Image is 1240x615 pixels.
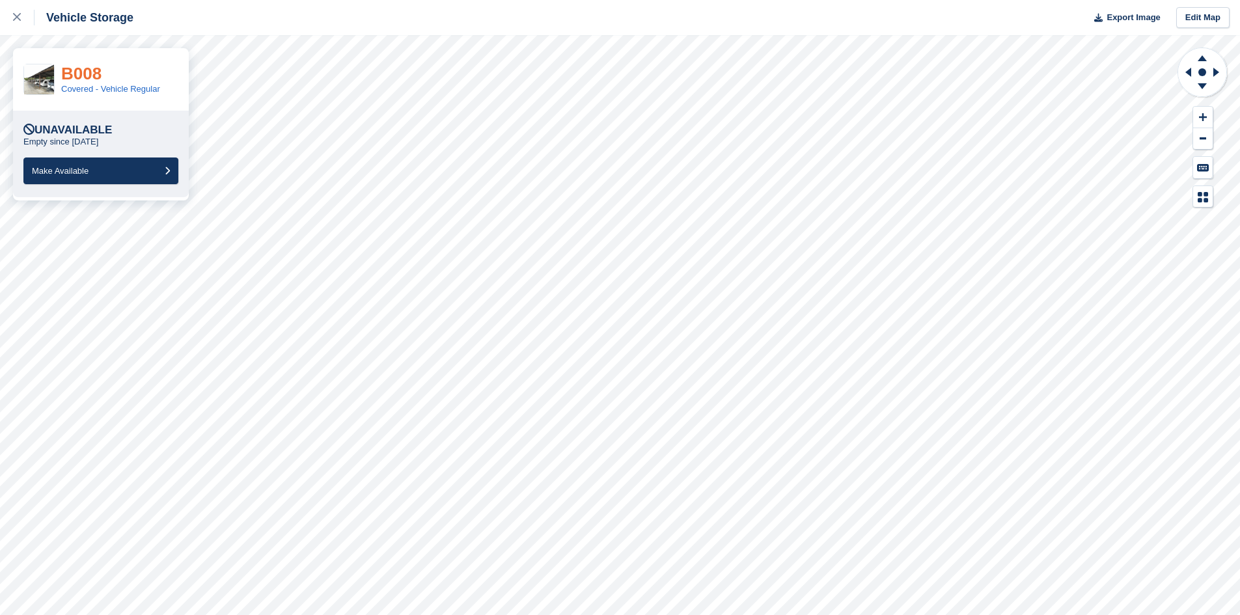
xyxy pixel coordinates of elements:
button: Make Available [23,157,178,184]
a: Covered - Vehicle Regular [61,84,160,94]
span: Export Image [1107,11,1160,24]
button: Keyboard Shortcuts [1193,157,1213,178]
button: Map Legend [1193,186,1213,208]
button: Zoom Out [1193,128,1213,150]
button: Zoom In [1193,107,1213,128]
p: Empty since [DATE] [23,137,98,147]
div: Unavailable [23,124,112,137]
img: E4081CF8065E6D51B1F355B433F9180E.jpeg [24,64,54,94]
a: B008 [61,64,102,83]
span: Make Available [32,166,89,176]
button: Export Image [1086,7,1161,29]
div: Vehicle Storage [34,10,133,25]
a: Edit Map [1176,7,1230,29]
